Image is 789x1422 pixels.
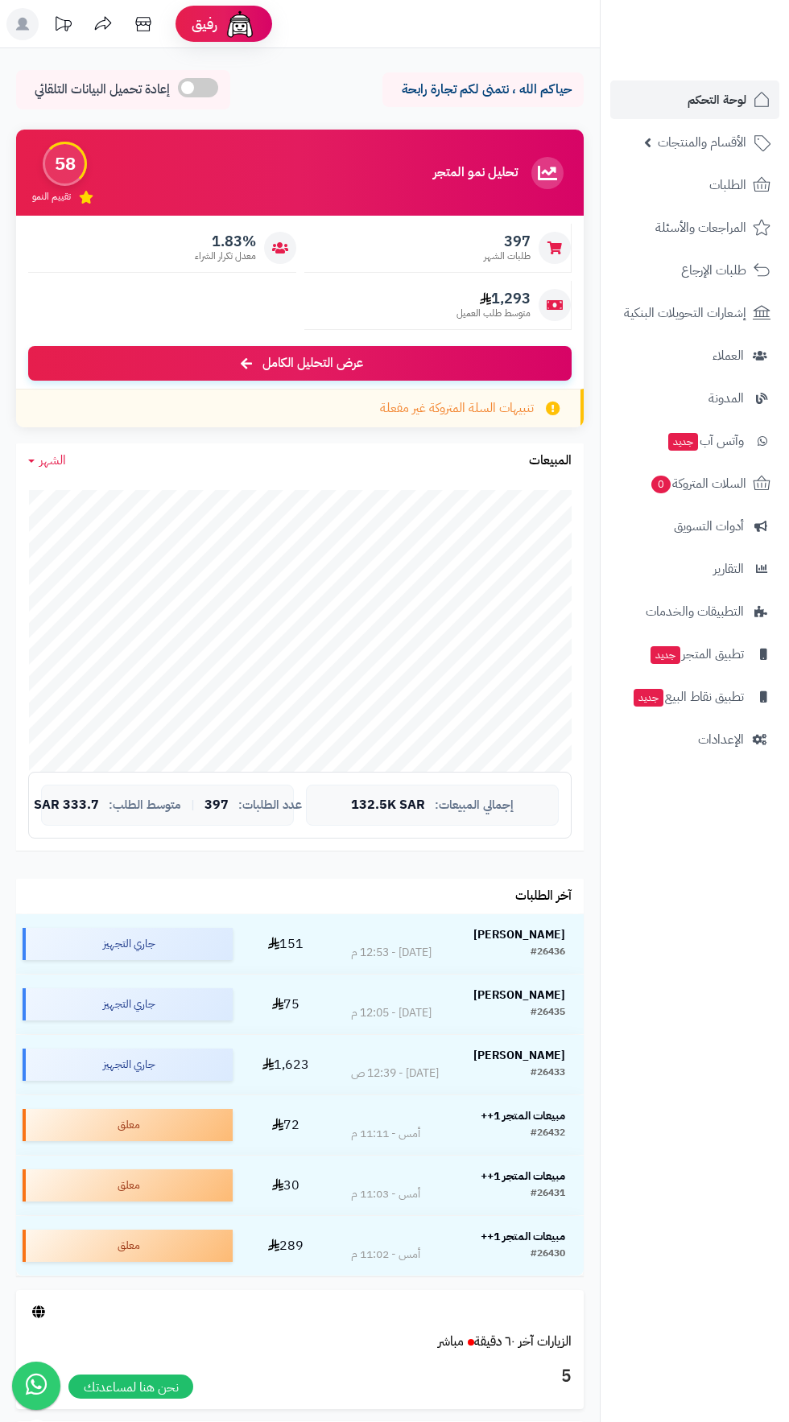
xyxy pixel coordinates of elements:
[610,464,779,503] a: السلات المتروكة0
[481,1168,565,1185] strong: مبيعات المتجر 1++
[610,678,779,716] a: تطبيق نقاط البيعجديد
[610,507,779,546] a: أدوات التسويق
[191,799,195,811] span: |
[651,476,671,493] span: 0
[529,454,572,468] h3: المبيعات
[28,1363,572,1391] h3: 5
[433,166,518,180] h3: تحليل نمو المتجر
[610,251,779,290] a: طلبات الإرجاع
[380,399,534,418] span: تنبيهات السلة المتروكة غير مفعلة
[531,945,565,961] div: #26436
[473,987,565,1004] strong: [PERSON_NAME]
[688,89,746,111] span: لوحة التحكم
[531,1005,565,1021] div: #26435
[484,249,531,263] span: طلبات الشهر
[239,1216,333,1276] td: 289
[32,190,71,204] span: تقييم النمو
[713,344,744,367] span: العملاء
[610,720,779,759] a: الإعدادات
[484,233,531,250] span: 397
[195,233,256,250] span: 1.83%
[239,975,333,1034] td: 75
[438,1332,572,1351] a: الزيارات آخر ٦٠ دقيقةمباشر
[23,1230,233,1262] div: معلق
[610,379,779,418] a: المدونة
[351,1005,432,1021] div: [DATE] - 12:05 م
[713,558,744,580] span: التقارير
[456,290,531,307] span: 1,293
[239,914,333,974] td: 151
[708,387,744,410] span: المدونة
[649,643,744,666] span: تطبيق المتجر
[531,1126,565,1142] div: #26432
[456,307,531,320] span: متوسط طلب العميل
[43,8,83,44] a: تحديثات المنصة
[35,80,170,99] span: إعادة تحميل البيانات التلقائي
[531,1065,565,1082] div: #26433
[473,926,565,943] strong: [PERSON_NAME]
[610,422,779,460] a: وآتس آبجديد
[39,451,66,470] span: الشهر
[351,945,432,961] div: [DATE] - 12:53 م
[481,1228,565,1245] strong: مبيعات المتجر 1++
[624,302,746,324] span: إشعارات التحويلات البنكية
[23,988,233,1020] div: جاري التجهيز
[23,1169,233,1201] div: معلق
[610,166,779,204] a: الطلبات
[658,131,746,154] span: الأقسام والمنتجات
[610,208,779,247] a: المراجعات والأسئلة
[238,798,302,812] span: عدد الطلبات:
[28,451,66,470] a: الشهر
[239,1095,333,1155] td: 72
[651,646,680,664] span: جديد
[394,80,572,99] p: حياكم الله ، نتمنى لكم تجارة رابحة
[668,433,698,451] span: جديد
[681,259,746,282] span: طلبات الإرجاع
[515,889,572,904] h3: آخر الطلبات
[632,686,744,708] span: تطبيق نقاط البيع
[351,1186,420,1202] div: أمس - 11:03 م
[23,928,233,960] div: جاري التجهيز
[438,1332,464,1351] small: مباشر
[667,430,744,452] span: وآتس آب
[192,14,217,34] span: رفيق
[610,336,779,375] a: العملاء
[610,80,779,119] a: لوحة التحكم
[239,1156,333,1215] td: 30
[473,1047,565,1064] strong: [PERSON_NAME]
[204,798,229,813] span: 397
[23,1109,233,1141] div: معلق
[650,472,746,495] span: السلات المتروكة
[634,689,663,707] span: جديد
[531,1247,565,1263] div: #26430
[698,728,744,751] span: الإعدادات
[262,354,363,373] span: عرض التحليل الكامل
[239,1035,333,1094] td: 1,623
[610,592,779,631] a: التطبيقات والخدمات
[195,249,256,263] span: معدل تكرار الشراء
[610,294,779,332] a: إشعارات التحويلات البنكية
[23,1049,233,1081] div: جاري التجهيز
[655,216,746,239] span: المراجعات والأسئلة
[646,600,744,623] span: التطبيقات والخدمات
[435,798,514,812] span: إجمالي المبيعات:
[709,174,746,196] span: الطلبات
[109,798,181,812] span: متوسط الطلب:
[351,1247,420,1263] div: أمس - 11:02 م
[674,515,744,538] span: أدوات التسويق
[34,798,99,813] span: 333.7 SAR
[481,1107,565,1124] strong: مبيعات المتجر 1++
[351,798,425,813] span: 132.5K SAR
[610,635,779,674] a: تطبيق المتجرجديد
[351,1126,420,1142] div: أمس - 11:11 م
[28,346,572,381] a: عرض التحليل الكامل
[224,8,256,40] img: ai-face.png
[610,550,779,588] a: التقارير
[351,1065,439,1082] div: [DATE] - 12:39 ص
[531,1186,565,1202] div: #26431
